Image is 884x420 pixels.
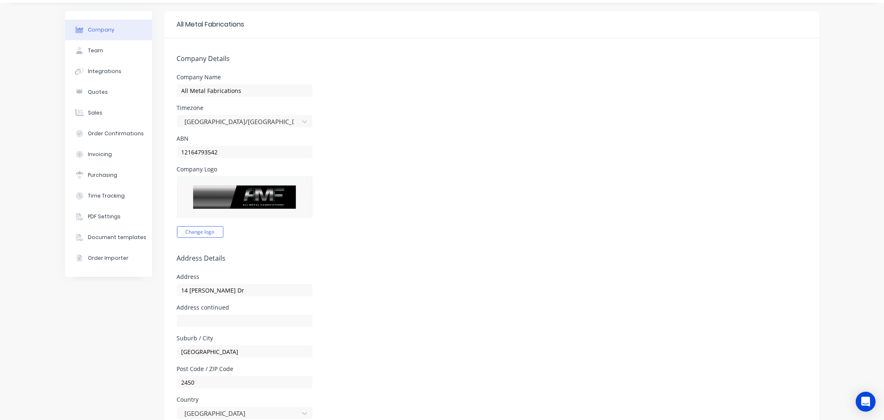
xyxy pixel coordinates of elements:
div: Order Confirmations [88,130,144,137]
h5: Address Details [177,254,807,262]
button: Invoicing [65,144,152,165]
div: Country [177,397,312,403]
div: PDF Settings [88,213,121,220]
div: Invoicing [88,151,112,158]
div: Time Tracking [88,192,125,200]
div: Suburb / City [177,335,312,341]
div: Company [88,26,114,34]
div: Team [88,47,103,54]
div: Address [177,274,312,280]
div: ABN [177,136,312,142]
button: Team [65,40,152,61]
div: Sales [88,109,102,117]
button: Order Importer [65,248,152,269]
div: Document templates [88,234,146,241]
button: Company [65,20,152,40]
h5: Company Details [177,55,807,63]
button: Integrations [65,61,152,82]
button: Time Tracking [65,186,152,206]
div: Open Intercom Messenger [856,392,876,412]
div: Order Importer [88,254,128,262]
button: Order Confirmations [65,123,152,144]
button: Sales [65,103,152,123]
button: Change logo [177,226,223,238]
button: Quotes [65,82,152,103]
div: Timezone [177,105,312,111]
div: Post Code / ZIP Code [177,366,312,372]
div: All Metal Fabrications [177,20,245,29]
button: Purchasing [65,165,152,186]
div: Company Name [177,74,312,80]
div: Integrations [88,68,121,75]
div: Address continued [177,305,312,310]
div: Quotes [88,88,108,96]
button: Document templates [65,227,152,248]
div: Purchasing [88,171,117,179]
button: PDF Settings [65,206,152,227]
div: Company Logo [177,166,312,172]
